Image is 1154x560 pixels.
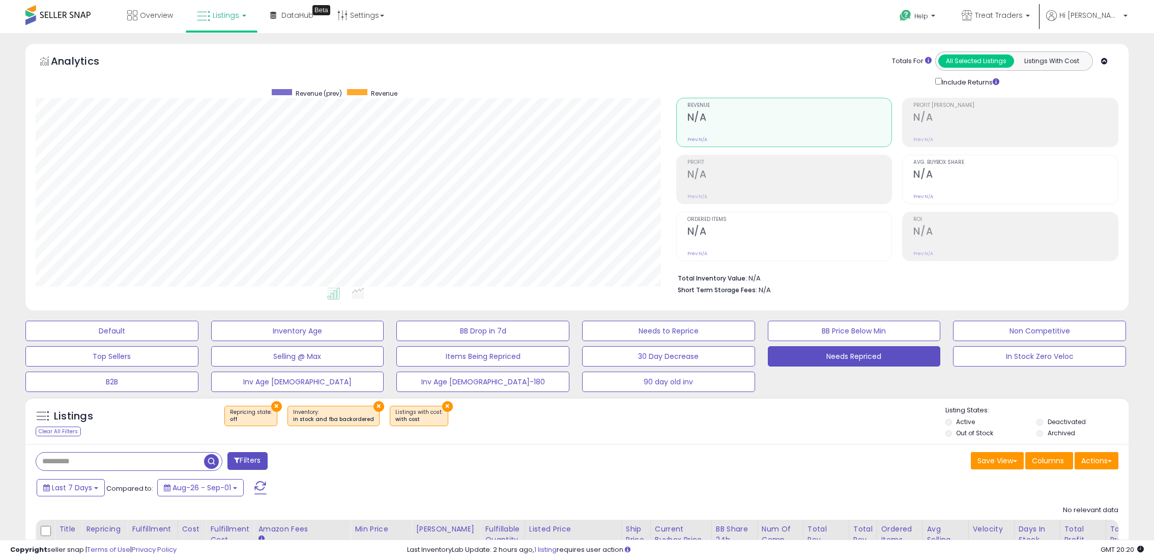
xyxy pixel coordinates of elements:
[37,479,105,496] button: Last 7 Days
[1046,10,1128,33] a: Hi [PERSON_NAME]
[227,452,267,470] button: Filters
[582,346,755,367] button: 30 Day Decrease
[1048,429,1075,437] label: Archived
[211,321,384,341] button: Inventory Age
[687,103,892,108] span: Revenue
[655,524,707,545] div: Current Buybox Price
[182,524,202,535] div: Cost
[899,9,912,22] i: Get Help
[396,321,569,341] button: BB Drop in 7d
[10,545,177,555] div: seller snap | |
[927,524,964,556] div: Avg Selling Price
[945,406,1129,415] p: Listing States:
[913,217,1118,222] span: ROI
[87,545,130,554] a: Terms of Use
[762,524,799,545] div: Num of Comp.
[1110,524,1130,556] div: Total Profit Diff.
[172,483,231,493] span: Aug-26 - Sep-01
[230,408,272,424] span: Repricing state :
[913,136,933,143] small: Prev: N/A
[106,484,153,493] span: Compared to:
[534,545,557,554] a: 1 listing
[913,169,1118,182] h2: N/A
[687,193,707,200] small: Prev: N/A
[132,524,173,535] div: Fulfillment
[913,250,933,257] small: Prev: N/A
[913,103,1118,108] span: Profit [PERSON_NAME]
[975,10,1023,20] span: Treat Traders
[1048,417,1086,426] label: Deactivated
[25,321,198,341] button: Default
[891,2,945,33] a: Help
[716,524,753,545] div: BB Share 24h.
[407,545,1144,555] div: Last InventoryLab Update: 2 hours ago, requires user action.
[914,12,928,20] span: Help
[416,524,476,535] div: [PERSON_NAME]
[1014,54,1089,68] button: Listings With Cost
[293,416,374,423] div: in stock and fba backordered
[211,346,384,367] button: Selling @ Max
[210,524,249,545] div: Fulfillment Cost
[86,524,123,535] div: Repricing
[258,524,346,535] div: Amazon Fees
[59,524,77,535] div: Title
[807,524,845,545] div: Total Rev.
[211,372,384,392] button: Inv Age [DEMOGRAPHIC_DATA]
[312,5,330,15] div: Tooltip anchor
[355,524,407,535] div: Min Price
[973,524,1010,535] div: Velocity
[687,217,892,222] span: Ordered Items
[913,193,933,200] small: Prev: N/A
[396,346,569,367] button: Items Being Repriced
[1059,10,1120,20] span: Hi [PERSON_NAME]
[1063,506,1118,515] div: No relevant data
[892,57,932,66] div: Totals For
[928,76,1012,88] div: Include Returns
[687,160,892,165] span: Profit
[529,524,617,535] div: Listed Price
[132,545,177,554] a: Privacy Policy
[442,401,453,412] button: ×
[140,10,173,20] span: Overview
[626,524,646,545] div: Ship Price
[678,271,1111,284] li: N/A
[678,286,757,294] b: Short Term Storage Fees:
[913,226,1118,239] h2: N/A
[953,321,1126,341] button: Non Competitive
[1101,545,1144,554] span: 2025-09-9 20:20 GMT
[938,54,1014,68] button: All Selected Listings
[1064,524,1102,545] div: Total Profit
[971,452,1024,469] button: Save View
[913,111,1118,125] h2: N/A
[678,274,747,283] b: Total Inventory Value:
[956,417,975,426] label: Active
[1025,452,1073,469] button: Columns
[51,54,119,71] h5: Analytics
[395,416,443,423] div: with cost
[913,160,1118,165] span: Avg. Buybox Share
[271,401,282,412] button: ×
[213,10,239,20] span: Listings
[25,346,198,367] button: Top Sellers
[768,321,941,341] button: BB Price Below Min
[296,89,342,98] span: Revenue (prev)
[956,429,993,437] label: Out of Stock
[853,524,873,556] div: Total Rev. Diff.
[485,524,520,545] div: Fulfillable Quantity
[1019,524,1056,545] div: Days In Stock
[230,416,272,423] div: off
[881,524,918,545] div: Ordered Items
[768,346,941,367] button: Needs Repriced
[953,346,1126,367] button: In Stock Zero Veloc
[54,409,93,424] h5: Listings
[687,169,892,182] h2: N/A
[687,250,707,257] small: Prev: N/A
[687,111,892,125] h2: N/A
[25,372,198,392] button: B2B
[396,372,569,392] button: Inv Age [DEMOGRAPHIC_DATA]-180
[687,136,707,143] small: Prev: N/A
[373,401,384,412] button: ×
[371,89,397,98] span: Revenue
[36,427,81,436] div: Clear All Filters
[10,545,47,554] strong: Copyright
